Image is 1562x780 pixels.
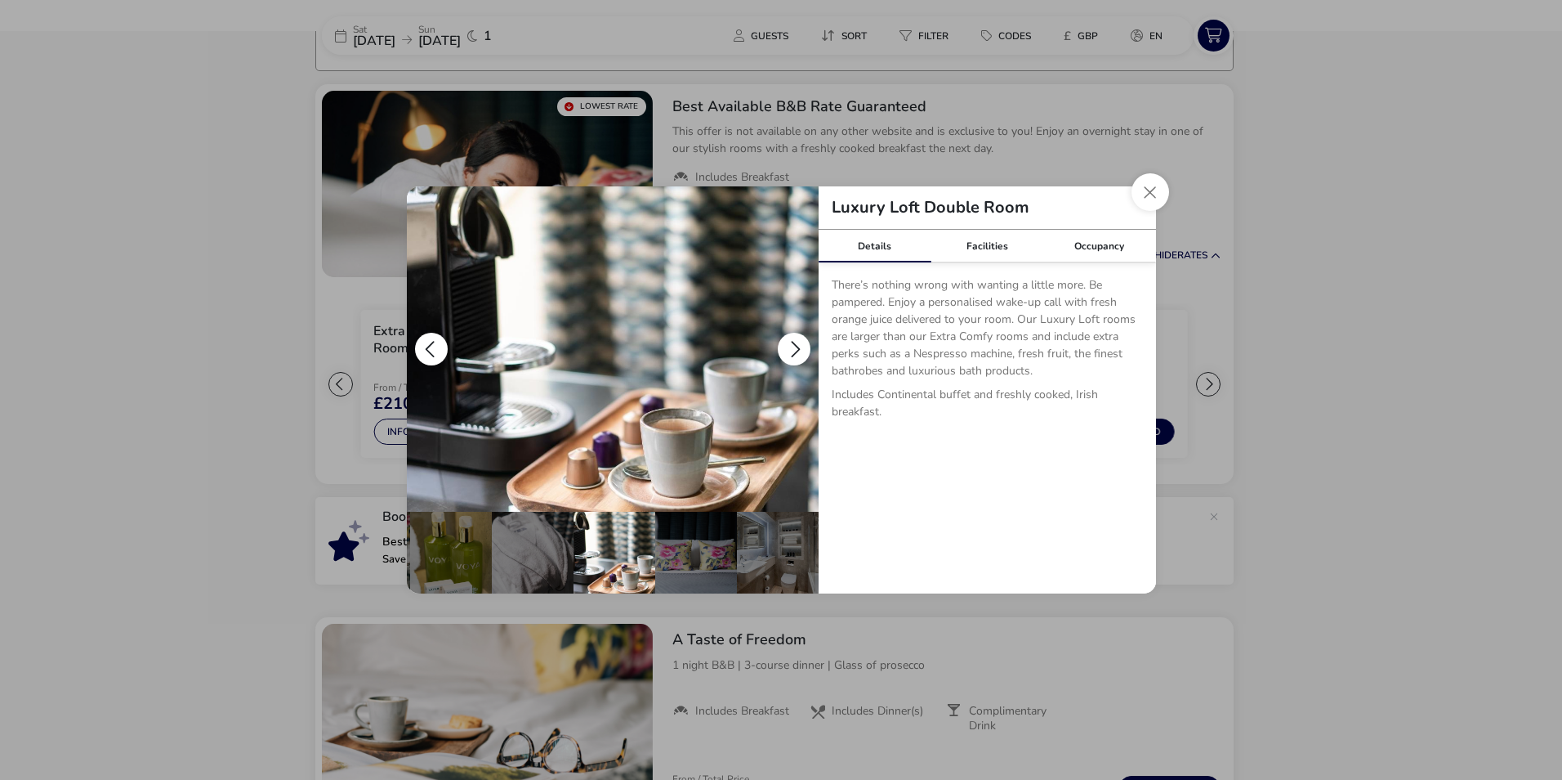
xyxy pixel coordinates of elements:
[1131,173,1169,211] button: Close dialog
[832,386,1143,427] p: Includes Continental buffet and freshly cooked, Irish breakfast.
[931,230,1043,262] div: Facilities
[832,276,1143,386] p: There’s nothing wrong with wanting a little more. Be pampered. Enjoy a personalised wake-up call ...
[407,186,1156,594] div: details
[819,230,931,262] div: Details
[819,199,1042,216] h2: Luxury Loft Double Room
[407,186,819,512] img: a8bcaa906efc931f798edcfa3fd4c9a4f1d984d02cb800d1d75186049c73282f
[1043,230,1156,262] div: Occupancy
